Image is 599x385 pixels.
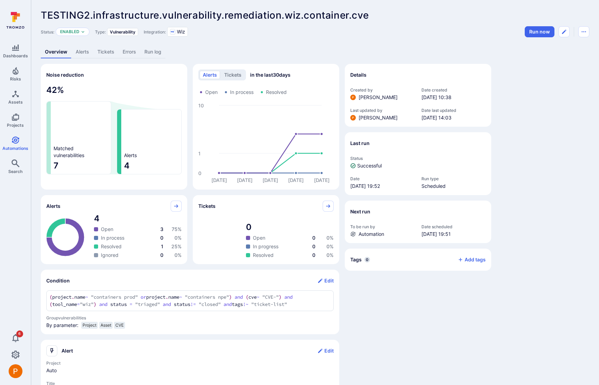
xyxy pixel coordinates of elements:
text: 0 [198,170,201,176]
span: 4 [124,160,179,171]
a: Run log [140,46,165,58]
span: Run type [421,176,486,181]
section: Last run widget [345,132,491,195]
span: total [94,213,182,224]
h2: Tags [350,256,362,263]
div: Alerts pie widget [41,195,187,264]
h2: Condition [46,277,70,284]
span: Matched vulnerabilities [54,145,84,159]
span: Asset [101,323,111,328]
section: Details widget [345,64,491,127]
button: tickets [221,71,245,79]
text: [DATE] [237,177,253,183]
div: Collapse tags [345,249,491,271]
h2: Last run [350,140,370,147]
span: 0 % [326,252,334,258]
div: Peter Baker [9,364,22,378]
span: Date created [421,87,486,93]
span: Noise reduction [46,72,84,78]
span: 0 [312,243,315,249]
span: Type: [95,29,106,35]
span: 0 [160,252,163,258]
text: [DATE] [314,177,330,183]
span: Tickets [198,203,216,210]
span: 0 [312,235,315,241]
span: [DATE] 14:03 [421,114,486,121]
h2: Next run [350,208,370,215]
span: [PERSON_NAME] [359,114,398,121]
span: In process [230,89,254,96]
span: 42 % [46,85,182,96]
span: 1 [161,243,163,249]
span: By parameter: [46,322,78,331]
span: CVE [115,323,124,328]
span: Status [350,156,486,161]
span: 6 [16,330,23,337]
span: Alerts [124,152,137,159]
button: Edit [317,275,334,286]
span: [DATE] 19:51 [421,231,486,238]
button: Edit [317,345,334,356]
span: 7 [54,160,108,171]
span: 0 % [174,235,182,241]
section: Condition widget [41,270,339,334]
span: Last updated by [350,108,415,113]
span: Group vulnerabilities [46,315,334,320]
button: Add tags [452,254,486,265]
span: Open [101,226,113,233]
h2: Alert [61,347,73,354]
span: Dashboards [3,53,28,58]
button: alerts [200,71,220,79]
img: ACg8ocICMCW9Gtmm-eRbQDunRucU07-w0qv-2qX63v-oG-s=s96-c [9,364,22,378]
span: 0 % [326,235,334,241]
span: Assets [8,99,23,105]
text: [DATE] [263,177,278,183]
a: Errors [118,46,140,58]
span: In process [101,234,124,241]
h2: Details [350,71,367,78]
a: Overview [41,46,72,58]
div: Tickets pie widget [193,195,339,264]
a: Alerts [72,46,93,58]
button: Run automation [525,26,554,37]
span: Automation [359,231,384,238]
div: Peter Baker [350,115,356,121]
span: Projects [7,123,24,128]
span: To be run by [350,224,415,229]
span: 75 % [172,226,182,232]
section: Next run widget [345,201,491,243]
span: Project [83,323,96,328]
button: Edit automation [559,26,570,37]
div: Peter Baker [350,95,356,100]
span: 0 [312,252,315,258]
span: TESTING2.infrastructure.vulnerability.remediation.wiz.container.cve [41,9,369,21]
span: 0 % [326,243,334,249]
span: Wiz [177,28,185,35]
span: 0 % [174,252,182,258]
span: Search [8,169,22,174]
span: Created by [350,87,415,93]
span: Automations [2,146,28,151]
span: Ignored [101,252,118,259]
span: Status: [41,29,54,35]
span: Alerts [46,203,60,210]
textarea: Add condition [49,293,331,308]
span: Project [46,360,334,366]
span: Resolved [253,252,274,259]
span: 3 [160,226,163,232]
img: ACg8ocICMCW9Gtmm-eRbQDunRucU07-w0qv-2qX63v-oG-s=s96-c [350,95,356,100]
span: Resolved [266,89,287,96]
span: Date last updated [421,108,486,113]
button: Enabled [60,29,79,35]
span: Resolved [101,243,122,250]
span: Successful [357,162,382,169]
span: total [246,222,334,233]
span: 0 [364,257,370,262]
span: Date scheduled [421,224,486,229]
span: [DATE] 19:52 [350,183,415,190]
span: In progress [253,243,278,250]
div: Vulnerability [107,28,138,36]
span: Scheduled [421,183,486,190]
text: [DATE] [211,177,227,183]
